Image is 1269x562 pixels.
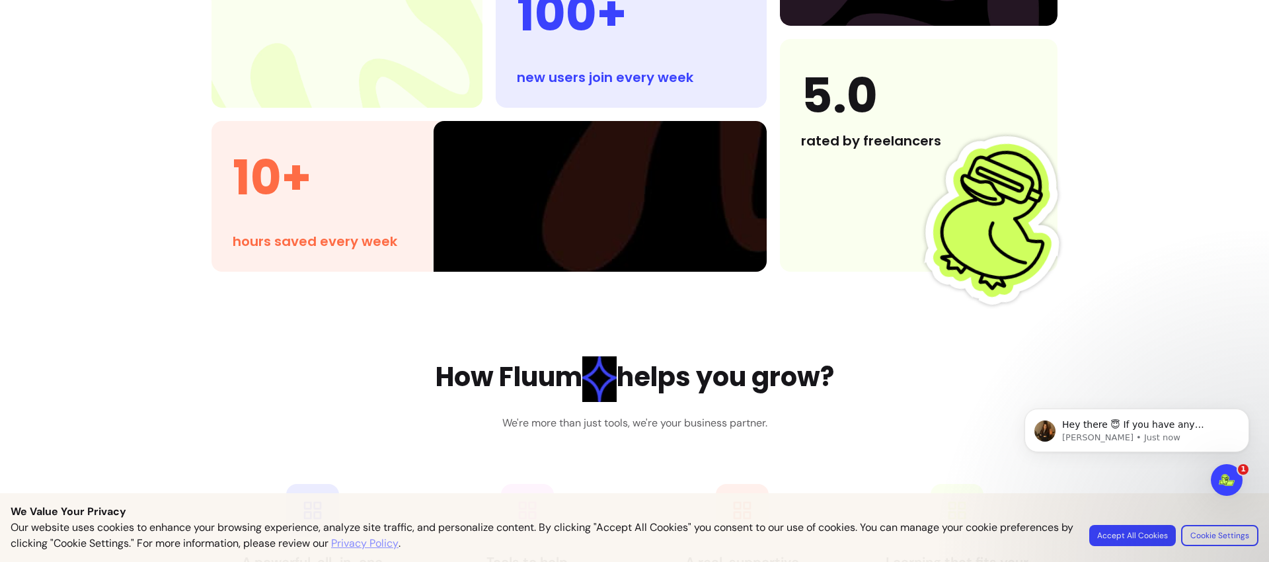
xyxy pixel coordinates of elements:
h3: We're more than just tools, we're your business partner. [502,415,767,431]
img: Fluum Duck sticker [903,119,1096,319]
span: 1 [1238,464,1249,475]
h2: How Fluum helps you grow? [436,356,834,401]
div: hours saved every week [233,232,412,251]
button: Accept All Cookies [1089,525,1176,546]
a: Privacy Policy [331,536,399,551]
iframe: Intercom live chat [1211,464,1243,496]
h4: 10+ [233,142,412,214]
div: new users join every week [517,68,746,87]
button: Cookie Settings [1181,525,1258,546]
h4: 5.0 [801,60,1036,132]
img: Star Blue [582,356,617,401]
iframe: Intercom notifications message [1005,381,1269,526]
p: We Value Your Privacy [11,504,1258,520]
p: Our website uses cookies to enhance your browsing experience, analyze site traffic, and personali... [11,520,1073,551]
div: rated by freelancers [801,132,1036,150]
